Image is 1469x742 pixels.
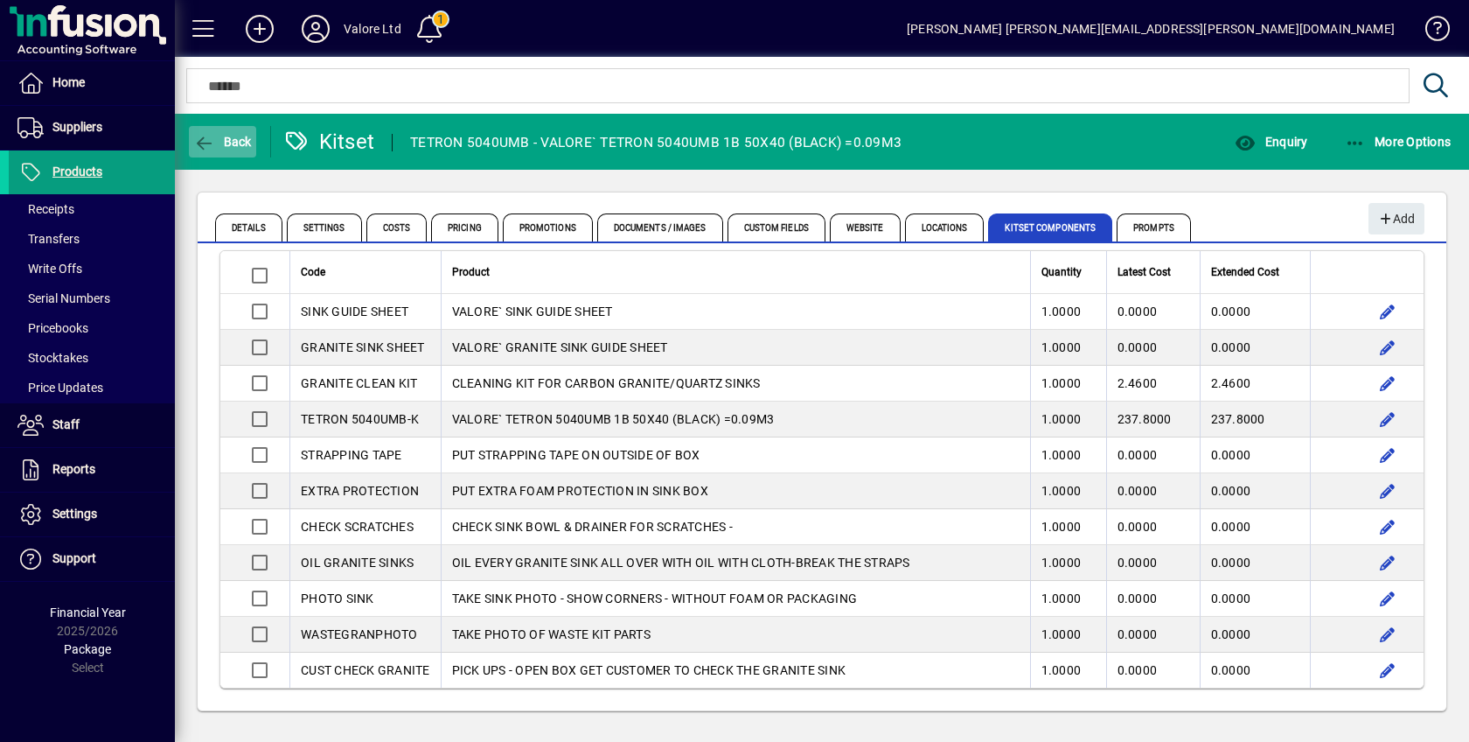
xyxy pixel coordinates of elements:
[452,262,490,282] span: Product
[9,373,175,402] a: Price Updates
[1106,437,1200,473] td: 0.0000
[830,213,901,241] span: Website
[9,493,175,536] a: Settings
[52,551,96,565] span: Support
[1200,509,1310,545] td: 0.0000
[1211,262,1279,282] span: Extended Cost
[50,605,126,619] span: Financial Year
[1106,617,1200,653] td: 0.0000
[441,366,1030,402] td: CLEANING KIT FOR CARBON GRANITE/QUARTZ SINKS
[1106,653,1200,688] td: 0.0000
[988,213,1112,241] span: Kitset Components
[9,403,175,447] a: Staff
[1230,126,1312,157] button: Enquiry
[287,213,362,241] span: Settings
[503,213,593,241] span: Promotions
[431,213,498,241] span: Pricing
[175,126,271,157] app-page-header-button: Back
[1412,3,1447,60] a: Knowledge Base
[52,120,102,134] span: Suppliers
[288,13,344,45] button: Profile
[1106,581,1200,617] td: 0.0000
[344,15,401,43] div: Valore Ltd
[907,15,1395,43] div: [PERSON_NAME] [PERSON_NAME][EMAIL_ADDRESS][PERSON_NAME][DOMAIN_NAME]
[597,213,723,241] span: Documents / Images
[232,13,288,45] button: Add
[1374,513,1402,541] button: Edit
[9,283,175,313] a: Serial Numbers
[193,135,252,149] span: Back
[9,194,175,224] a: Receipts
[1340,126,1456,157] button: More Options
[9,254,175,283] a: Write Offs
[1106,509,1200,545] td: 0.0000
[1374,477,1402,505] button: Edit
[301,339,430,356] div: GRANITE SINK SHEET
[284,128,375,156] div: Kitset
[301,374,430,392] div: GRANITE CLEAN KIT
[1374,405,1402,433] button: Edit
[410,129,902,157] div: TETRON 5040UMB - VALORE` TETRON 5040UMB 1B 50X40 (BLACK) =0.09M3
[441,437,1030,473] td: PUT STRAPPING TAPE ON OUTSIDE OF BOX
[1106,473,1200,509] td: 0.0000
[64,642,111,656] span: Package
[441,509,1030,545] td: CHECK SINK BOWL & DRAINER FOR SCRATCHES -
[1374,333,1402,361] button: Edit
[9,224,175,254] a: Transfers
[1030,509,1106,545] td: 1.0000
[17,202,74,216] span: Receipts
[1030,617,1106,653] td: 1.0000
[1030,653,1106,688] td: 1.0000
[1200,545,1310,581] td: 0.0000
[9,537,175,581] a: Support
[1106,402,1200,437] td: 237.8000
[1200,653,1310,688] td: 0.0000
[301,661,430,679] div: CUST CHECK GRANITE
[52,164,102,178] span: Products
[17,262,82,276] span: Write Offs
[1117,262,1171,282] span: Latest Cost
[1374,369,1402,397] button: Edit
[301,482,430,500] div: EXTRA PROTECTION
[728,213,825,241] span: Custom Fields
[1030,581,1106,617] td: 1.0000
[1374,620,1402,648] button: Edit
[1106,545,1200,581] td: 0.0000
[441,473,1030,509] td: PUT EXTRA FOAM PROTECTION IN SINK BOX
[1030,294,1106,330] td: 1.0000
[1030,545,1106,581] td: 1.0000
[215,213,282,241] span: Details
[301,518,430,535] div: CHECK SCRATCHES
[441,617,1030,653] td: TAKE PHOTO OF WASTE KIT PARTS
[9,106,175,150] a: Suppliers
[1200,617,1310,653] td: 0.0000
[1374,441,1402,469] button: Edit
[1200,581,1310,617] td: 0.0000
[1368,203,1424,234] button: Add
[1200,473,1310,509] td: 0.0000
[1106,330,1200,366] td: 0.0000
[1030,437,1106,473] td: 1.0000
[9,313,175,343] a: Pricebooks
[1041,262,1082,282] span: Quantity
[9,343,175,373] a: Stocktakes
[1235,135,1307,149] span: Enquiry
[1030,402,1106,437] td: 1.0000
[301,303,430,320] div: SINK GUIDE SHEET
[9,448,175,492] a: Reports
[1030,473,1106,509] td: 1.0000
[441,653,1030,688] td: PICK UPS - OPEN BOX GET CUSTOMER TO CHECK THE GRANITE SINK
[905,213,985,241] span: Locations
[301,626,430,643] div: WASTEGRANPHOTO
[52,507,97,521] span: Settings
[1374,297,1402,325] button: Edit
[1200,366,1310,402] td: 2.4600
[441,545,1030,581] td: OIL EVERY GRANITE SINK ALL OVER WITH OIL WITH CLOTH-BREAK THE STRAPS
[441,402,1030,437] td: VALORE` TETRON 5040UMB 1B 50X40 (BLACK) =0.09M3
[441,581,1030,617] td: TAKE SINK PHOTO - SHOW CORNERS - WITHOUT FOAM OR PACKAGING
[1374,656,1402,684] button: Edit
[366,213,428,241] span: Costs
[1345,135,1452,149] span: More Options
[52,417,80,431] span: Staff
[1374,549,1402,577] button: Edit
